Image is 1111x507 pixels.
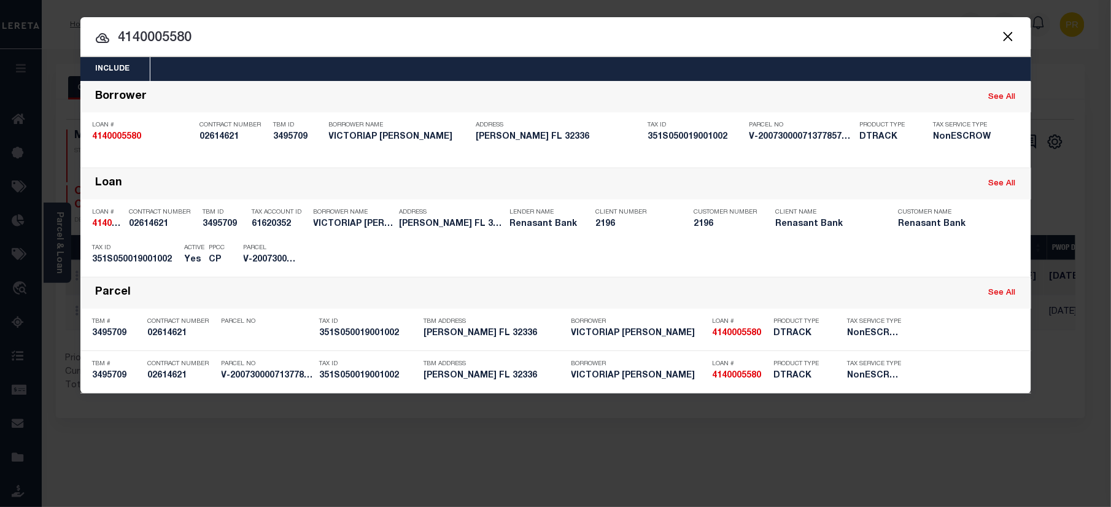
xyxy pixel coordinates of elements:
[899,209,1003,216] p: Customer Name
[274,132,323,142] h5: 3495709
[80,57,145,81] button: Include
[848,360,903,368] p: Tax Service Type
[424,371,565,381] h5: LAMONT FL 32336
[400,209,504,216] p: Address
[424,318,565,325] p: TBM Address
[476,122,642,129] p: Address
[989,289,1016,297] a: See All
[130,209,197,216] p: Contract Number
[203,219,246,230] h5: 3495709
[989,93,1016,101] a: See All
[774,360,829,368] p: Product Type
[200,132,268,142] h5: 02614621
[860,132,915,142] h5: DTRACK
[96,286,131,300] div: Parcel
[314,219,393,230] h5: VICTORIAP WALKER
[93,122,194,129] p: Loan #
[93,360,142,368] p: TBM #
[93,244,179,252] p: Tax ID
[209,255,225,265] h5: CP
[848,371,903,381] h5: NonESCROW
[93,219,123,230] h5: 4140005580
[571,360,706,368] p: Borrower
[648,132,743,142] h5: 351S050019001002
[694,209,757,216] p: Customer Number
[749,132,854,142] h5: V-20073000071377857276400
[93,209,123,216] p: Loan #
[148,371,215,381] h5: 02614621
[185,244,205,252] p: Active
[694,219,756,230] h5: 2196
[848,328,903,339] h5: NonESCROW
[1001,28,1016,44] button: Close
[899,219,1003,230] h5: Renasant Bank
[476,132,642,142] h5: LAMONT FL 32336
[320,371,418,381] h5: 351S050019001002
[989,180,1016,188] a: See All
[510,219,578,230] h5: Renasant Bank
[713,371,768,381] h5: 4140005580
[713,360,768,368] p: Loan #
[93,132,194,142] h5: 4140005580
[860,122,915,129] p: Product Type
[776,209,880,216] p: Client Name
[252,219,308,230] h5: 61620352
[571,318,706,325] p: Borrower
[934,122,995,129] p: Tax Service Type
[596,209,676,216] p: Client Number
[244,244,299,252] p: Parcel
[185,255,203,265] h5: Yes
[774,328,829,339] h5: DTRACK
[203,209,246,216] p: TBM ID
[320,328,418,339] h5: 351S050019001002
[148,318,215,325] p: Contract Number
[934,132,995,142] h5: NonESCROW
[274,122,323,129] p: TBM ID
[648,122,743,129] p: Tax ID
[93,220,142,228] strong: 4140005580
[222,371,314,381] h5: V-20073000071377857276400
[400,219,504,230] h5: LAMONT FL 32336
[80,28,1031,49] input: Start typing...
[222,318,314,325] p: Parcel No
[320,360,418,368] p: Tax ID
[774,318,829,325] p: Product Type
[776,219,880,230] h5: Renasant Bank
[93,371,142,381] h5: 3495709
[749,122,854,129] p: Parcel No
[510,209,578,216] p: Lender Name
[93,328,142,339] h5: 3495709
[596,219,676,230] h5: 2196
[314,209,393,216] p: Borrower Name
[424,328,565,339] h5: LAMONT FL 32336
[209,244,225,252] p: PPCC
[713,328,768,339] h5: 4140005580
[96,90,147,104] div: Borrower
[713,318,768,325] p: Loan #
[571,328,706,339] h5: VICTORIAP WALKER
[320,318,418,325] p: Tax ID
[252,209,308,216] p: Tax Account ID
[200,122,268,129] p: Contract Number
[93,318,142,325] p: TBM #
[130,219,197,230] h5: 02614621
[93,255,179,265] h5: 351S050019001002
[424,360,565,368] p: TBM Address
[713,329,762,338] strong: 4140005580
[848,318,903,325] p: Tax Service Type
[93,133,142,141] strong: 4140005580
[329,132,470,142] h5: VICTORIAP WALKER
[329,122,470,129] p: Borrower Name
[148,360,215,368] p: Contract Number
[96,177,123,191] div: Loan
[571,371,706,381] h5: VICTORIAP WALKER
[148,328,215,339] h5: 02614621
[774,371,829,381] h5: DTRACK
[244,255,299,265] h5: V-20073000071377857276400
[713,371,762,380] strong: 4140005580
[222,360,314,368] p: Parcel No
